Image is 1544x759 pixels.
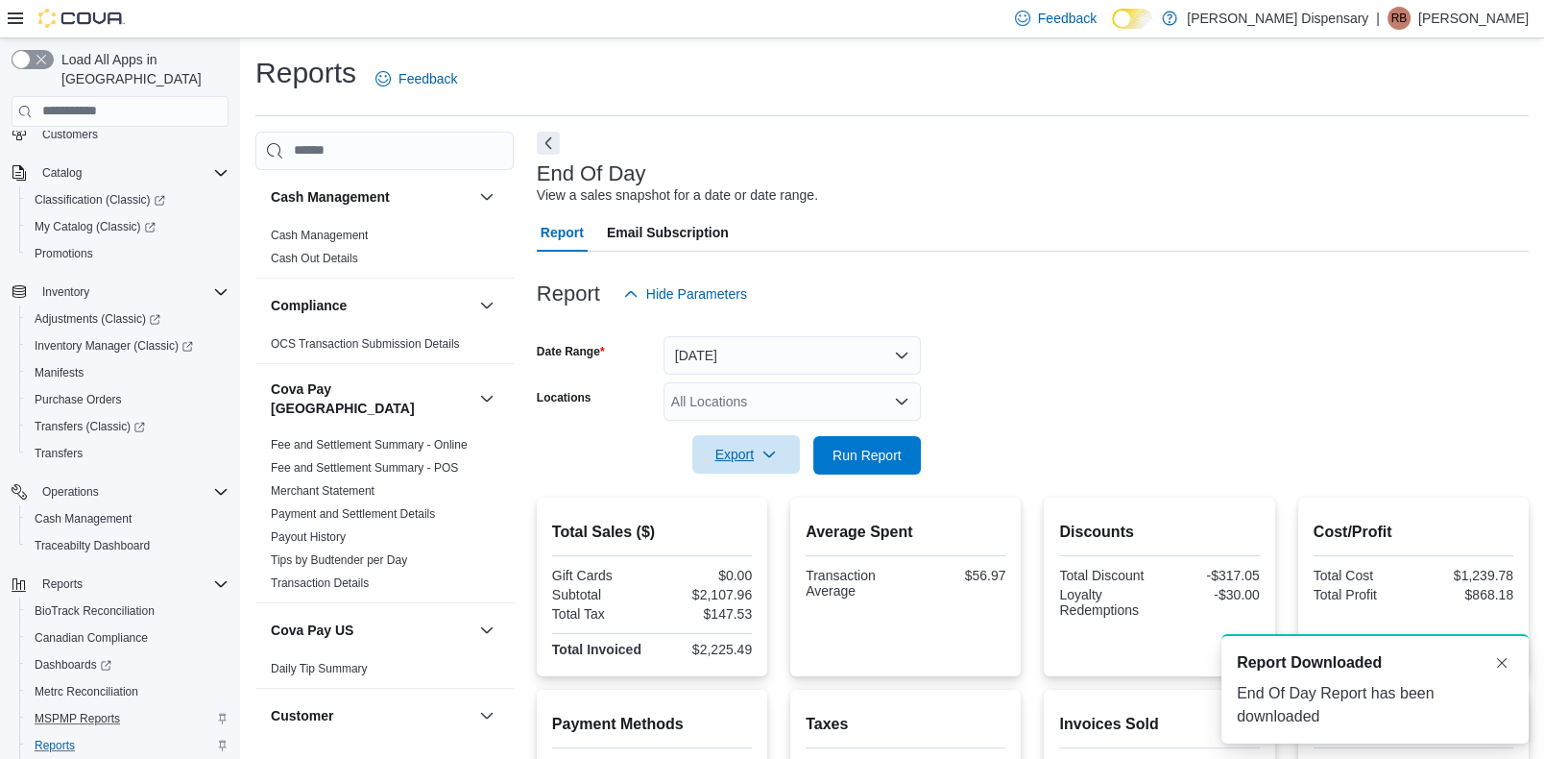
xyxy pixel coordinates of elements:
[27,242,229,265] span: Promotions
[255,332,514,363] div: Compliance
[27,507,229,530] span: Cash Management
[1059,587,1155,618] div: Loyalty Redemptions
[1418,7,1529,30] p: [PERSON_NAME]
[615,275,755,313] button: Hide Parameters
[552,606,648,622] div: Total Tax
[398,69,457,88] span: Feedback
[704,435,788,474] span: Export
[35,538,150,553] span: Traceabilty Dashboard
[27,626,229,649] span: Canadian Compliance
[27,188,229,211] span: Classification (Classic)
[27,188,173,211] a: Classification (Classic)
[552,568,648,583] div: Gift Cards
[35,219,156,234] span: My Catalog (Classic)
[35,480,107,503] button: Operations
[607,213,729,252] span: Email Subscription
[4,571,236,598] button: Reports
[19,624,236,651] button: Canadian Compliance
[27,334,201,357] a: Inventory Manager (Classic)
[1059,568,1155,583] div: Total Discount
[271,552,407,568] span: Tips by Budtender per Day
[27,534,157,557] a: Traceabilty Dashboard
[537,390,591,405] label: Locations
[271,576,369,590] a: Transaction Details
[27,442,90,465] a: Transfers
[35,684,138,699] span: Metrc Reconciliation
[19,240,236,267] button: Promotions
[27,242,101,265] a: Promotions
[27,415,229,438] span: Transfers (Classic)
[27,307,168,331] a: Adjustments (Classic)
[475,619,498,642] button: Cova Pay US
[19,186,236,213] a: Classification (Classic)
[35,192,165,208] span: Classification (Classic)
[537,132,560,155] button: Next
[35,392,122,407] span: Purchase Orders
[42,127,98,142] span: Customers
[1112,9,1152,29] input: Dark Mode
[271,507,435,521] a: Payment and Settlement Details
[663,336,921,375] button: [DATE]
[35,480,229,503] span: Operations
[42,284,89,300] span: Inventory
[27,442,229,465] span: Transfers
[19,505,236,532] button: Cash Management
[537,282,600,306] h3: Report
[537,162,646,185] h3: End Of Day
[537,185,818,206] div: View a sales snapshot for a date or date range.
[1417,568,1513,583] div: $1,239.78
[35,511,132,526] span: Cash Management
[271,336,460,352] span: OCS Transaction Submission Details
[27,680,229,703] span: Metrc Reconciliation
[537,344,605,359] label: Date Range
[1314,568,1410,583] div: Total Cost
[27,734,229,757] span: Reports
[255,54,356,92] h1: Reports
[475,185,498,208] button: Cash Management
[271,621,353,640] h3: Cova Pay US
[35,161,89,184] button: Catalog
[271,460,458,476] span: Fee and Settlement Summary - POS
[646,284,747,304] span: Hide Parameters
[475,387,498,410] button: Cova Pay [GEOGRAPHIC_DATA]
[27,507,139,530] a: Cash Management
[1038,9,1097,28] span: Feedback
[806,713,1005,736] h2: Taxes
[271,706,333,725] h3: Customer
[42,165,82,181] span: Catalog
[1237,682,1513,728] div: End Of Day Report has been downloaded
[27,653,229,676] span: Dashboards
[27,653,119,676] a: Dashboards
[35,311,160,327] span: Adjustments (Classic)
[35,738,75,753] span: Reports
[19,413,236,440] a: Transfers (Classic)
[271,252,358,265] a: Cash Out Details
[27,534,229,557] span: Traceabilty Dashboard
[19,598,236,624] button: BioTrack Reconciliation
[27,626,156,649] a: Canadian Compliance
[1387,7,1411,30] div: Regina Billingsley
[271,662,368,675] a: Daily Tip Summary
[271,661,368,676] span: Daily Tip Summary
[271,553,407,567] a: Tips by Budtender per Day
[35,446,83,461] span: Transfers
[35,573,229,596] span: Reports
[271,228,368,243] span: Cash Management
[35,281,97,304] button: Inventory
[35,603,155,619] span: BioTrack Reconciliation
[19,678,236,705] button: Metrc Reconciliation
[19,386,236,413] button: Purchase Orders
[4,120,236,148] button: Customers
[1237,651,1513,674] div: Notification
[27,215,229,238] span: My Catalog (Classic)
[475,294,498,317] button: Compliance
[35,161,229,184] span: Catalog
[271,379,471,418] button: Cova Pay [GEOGRAPHIC_DATA]
[19,651,236,678] a: Dashboards
[271,483,374,499] span: Merchant Statement
[1314,521,1513,544] h2: Cost/Profit
[271,229,368,242] a: Cash Management
[35,122,229,146] span: Customers
[909,568,1005,583] div: $56.97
